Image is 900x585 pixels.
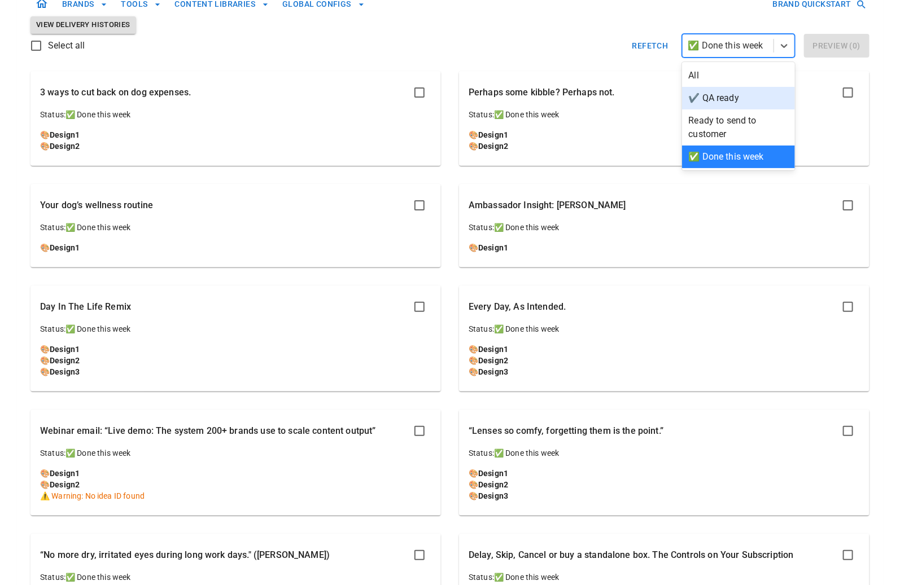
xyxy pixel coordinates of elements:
a: Design3 [478,491,508,500]
p: Webinar email: “Live demo: The system 200+ brands use to scale content output” [40,424,376,438]
div: ✔️ QA ready [682,87,795,109]
a: Design1 [50,130,80,139]
a: Design1 [50,243,80,252]
p: Day In The Life Remix [40,300,131,314]
div: Ready to send to customer [682,109,795,146]
p: ⚠️ Warning: No idea ID found [40,490,431,502]
p: 🎨 [40,468,431,479]
a: Design3 [50,367,80,376]
p: 🎨 [469,344,860,355]
a: Design2 [50,142,80,151]
p: Your dog’s wellness routine [40,199,153,212]
div: All [682,64,795,87]
a: Design2 [478,480,508,489]
p: 🎨 [40,140,431,152]
p: Delay, Skip, Cancel or buy a standalone box. The Controls on Your Subscription [469,548,794,562]
p: Status: ✅ Done this week [469,323,860,335]
p: 🎨 [469,129,860,140]
p: 🎨 [469,366,860,377]
p: 🎨 [469,490,860,502]
button: View Delivery Histories [30,16,136,34]
p: 🎨 [469,140,860,152]
p: Status: ✅ Done this week [469,222,860,233]
p: Status: ✅ Done this week [40,109,431,120]
div: ✅ Done this week [682,146,795,168]
a: Design1 [478,469,508,478]
p: 3 ways to cut back on dog expenses. [40,86,191,99]
p: 🎨 [469,355,860,366]
p: Status: ✅ Done this week [469,109,860,120]
p: Status: ✅ Done this week [469,447,860,459]
p: 🎨 [40,242,431,253]
a: Design1 [50,345,80,354]
p: Ambassador Insight: [PERSON_NAME] [469,199,626,212]
a: Design2 [50,356,80,365]
p: 🎨 [469,242,860,253]
p: 🎨 [40,355,431,366]
a: Design3 [478,367,508,376]
p: Status: ✅ Done this week [40,447,431,459]
p: Status: ✅ Done this week [40,222,431,233]
p: 🎨 [469,479,860,490]
a: Design1 [478,130,508,139]
p: 🎨 [40,479,431,490]
a: Design2 [478,142,508,151]
p: Status: ✅ Done this week [40,323,431,335]
p: 🎨 [469,468,860,479]
p: 🎨 [40,366,431,377]
a: Design1 [478,345,508,354]
p: “Lenses so comfy, forgetting them is the point.” [469,424,663,438]
a: Design1 [50,469,80,478]
a: Design2 [50,480,80,489]
p: Status: ✅ Done this week [40,571,431,583]
p: 🎨 [40,129,431,140]
button: Refetch [628,34,673,58]
p: 🎨 [40,344,431,355]
p: Status: ✅ Done this week [469,571,860,583]
a: Design1 [478,243,508,252]
p: Every Day, As Intended. [469,300,566,314]
p: “No more dry, irritated eyes during long work days." ([PERSON_NAME]) [40,548,330,562]
a: Design2 [478,356,508,365]
p: Perhaps some kibble? Perhaps not. [469,86,615,99]
span: Select all [48,39,85,52]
